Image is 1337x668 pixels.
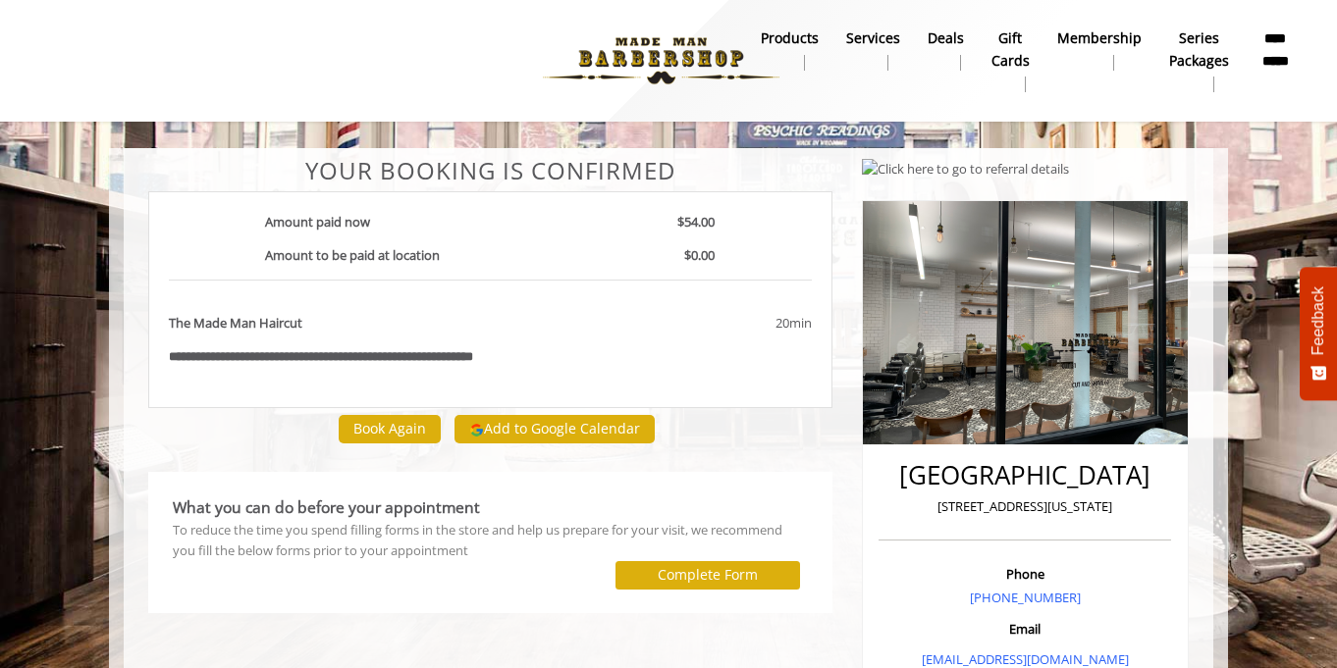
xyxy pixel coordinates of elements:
a: DealsDeals [914,25,978,76]
a: [EMAIL_ADDRESS][DOMAIN_NAME] [922,650,1129,668]
b: $0.00 [684,246,715,264]
div: To reduce the time you spend filling forms in the store and help us prepare for your visit, we re... [173,520,808,561]
a: [PHONE_NUMBER] [970,589,1081,606]
h3: Email [883,622,1166,636]
b: gift cards [991,27,1030,72]
div: 20min [616,313,811,334]
h3: Phone [883,567,1166,581]
span: Feedback [1310,286,1327,355]
b: Amount paid now [265,213,370,231]
b: The Made Man Haircut [169,313,302,334]
b: Deals [928,27,964,49]
a: MembershipMembership [1043,25,1155,76]
b: Services [846,27,900,49]
a: Productsproducts [747,25,832,76]
button: Feedback - Show survey [1300,267,1337,400]
p: [STREET_ADDRESS][US_STATE] [883,496,1166,517]
a: Gift cardsgift cards [978,25,1043,97]
center: Your Booking is confirmed [148,158,832,183]
b: Amount to be paid at location [265,246,440,264]
button: Book Again [339,415,441,443]
label: Complete Form [658,567,758,583]
img: Made Man Barbershop logo [526,7,796,115]
button: Complete Form [615,561,800,590]
img: Click here to go to referral details [862,159,1069,180]
a: Series packagesSeries packages [1155,25,1243,97]
button: Add to Google Calendar [455,415,655,444]
b: Series packages [1169,27,1229,72]
a: ServicesServices [832,25,914,76]
b: Membership [1057,27,1142,49]
b: products [761,27,819,49]
b: What you can do before your appointment [173,496,480,518]
b: $54.00 [677,213,715,231]
h2: [GEOGRAPHIC_DATA] [883,461,1166,489]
